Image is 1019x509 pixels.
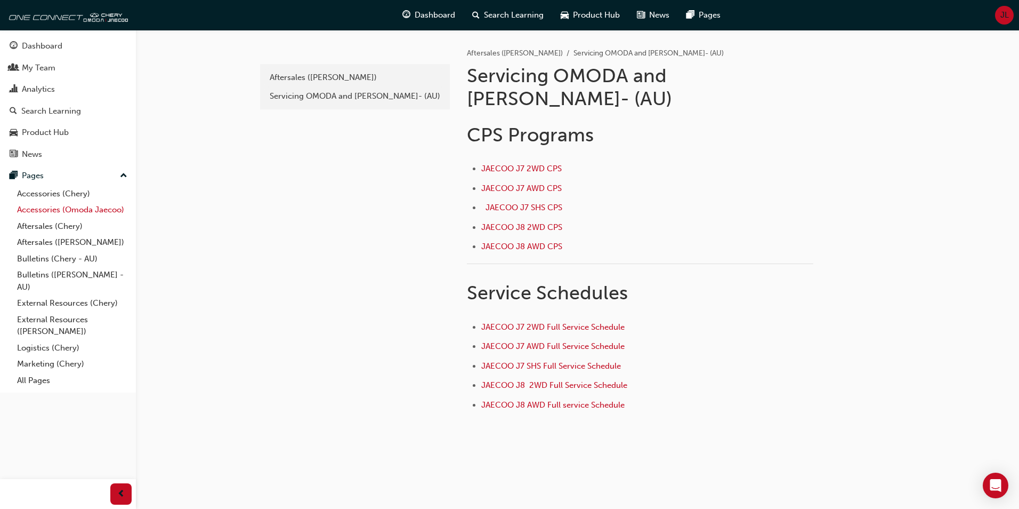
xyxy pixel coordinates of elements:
a: Servicing OMODA and [PERSON_NAME]- (AU) [264,87,446,106]
a: JAECOO J7 AWD Full Service Schedule [481,341,627,351]
span: Product Hub [573,9,620,21]
div: Product Hub [22,126,69,139]
a: pages-iconPages [678,4,729,26]
div: Dashboard [22,40,62,52]
span: Search Learning [484,9,544,21]
a: Bulletins ([PERSON_NAME] - AU) [13,267,132,295]
a: JAECOO J8 2WD CPS [481,222,562,232]
a: All Pages [13,372,132,389]
div: Open Intercom Messenger [983,473,1008,498]
a: Product Hub [4,123,132,142]
a: My Team [4,58,132,78]
a: Aftersales ([PERSON_NAME]) [467,49,563,58]
a: JAECOO J7 AWD CPS [481,184,564,193]
a: news-iconNews [628,4,678,26]
span: chart-icon [10,85,18,94]
span: Pages [699,9,721,21]
a: JAECOO J7 2WD CPS [481,164,564,173]
span: Service Schedules [467,281,628,304]
a: News [4,145,132,164]
a: JAECOO J8 AWD Full service Schedule [481,400,625,410]
a: Aftersales (Chery) [13,218,132,235]
div: Pages [22,170,44,182]
span: JL [1000,9,1009,21]
a: guage-iconDashboard [394,4,464,26]
span: News [649,9,669,21]
a: Search Learning [4,101,132,121]
button: JL [995,6,1014,25]
span: prev-icon [117,488,125,501]
span: search-icon [10,107,17,116]
a: Accessories (Omoda Jaecoo) [13,202,132,218]
h1: Servicing OMODA and [PERSON_NAME]- (AU) [467,64,816,110]
a: External Resources ([PERSON_NAME]) [13,312,132,340]
a: JAECOO J8 2WD Full Service Schedule [481,380,627,390]
a: JAECOO J7 2WD Full Service Schedule [481,322,625,332]
span: Dashboard [415,9,455,21]
span: up-icon [120,169,127,183]
div: News [22,148,42,161]
div: Analytics [22,83,55,96]
a: Accessories (Chery) [13,186,132,202]
button: Pages [4,166,132,186]
a: Bulletins (Chery - AU) [13,251,132,267]
a: Analytics [4,79,132,99]
a: Aftersales ([PERSON_NAME]) [13,234,132,251]
a: car-iconProduct Hub [552,4,628,26]
li: Servicing OMODA and [PERSON_NAME]- (AU) [573,47,724,60]
a: Aftersales ([PERSON_NAME]) [264,68,446,87]
span: pages-icon [10,171,18,181]
div: Aftersales ([PERSON_NAME]) [270,71,440,84]
div: Servicing OMODA and [PERSON_NAME]- (AU) [270,90,440,102]
span: news-icon [10,150,18,160]
span: car-icon [10,128,18,138]
a: JAECOO J7 SHS CPS [486,203,564,212]
div: My Team [22,62,55,74]
div: Search Learning [21,105,81,117]
span: search-icon [472,9,480,22]
span: guage-icon [402,9,410,22]
span: people-icon [10,63,18,73]
button: DashboardMy TeamAnalyticsSearch LearningProduct HubNews [4,34,132,166]
a: search-iconSearch Learning [464,4,552,26]
span: pages-icon [686,9,694,22]
a: Logistics (Chery) [13,340,132,356]
a: JAECOO J8 AWD CPS [481,242,562,251]
a: Dashboard [4,36,132,56]
span: news-icon [637,9,645,22]
a: JAECOO J7 SHS Full Service Schedule [481,361,623,371]
span: car-icon [561,9,569,22]
a: External Resources (Chery) [13,295,132,312]
a: Marketing (Chery) [13,356,132,372]
img: oneconnect [5,4,128,26]
span: guage-icon [10,42,18,51]
span: CPS Programs [467,123,594,146]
